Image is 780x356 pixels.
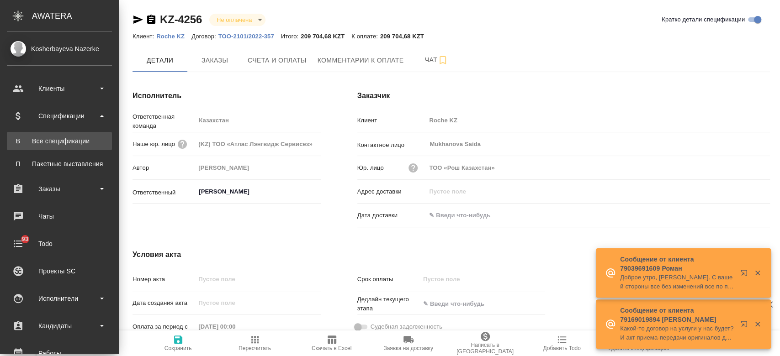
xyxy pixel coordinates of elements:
p: Адрес доставки [357,187,426,196]
p: Клиент [357,116,426,125]
div: Не оплачена [209,14,265,26]
a: ВВсе спецификации [7,132,112,150]
input: Пустое поле [426,185,770,198]
p: Сообщение от клиента 79169019894 [PERSON_NAME] [620,306,734,324]
p: Ответственный [133,188,195,197]
p: Какой-то договор на услуги у нас будет? И акт приема-передачи оригиналов документов? [620,324,734,342]
p: Дата доставки [357,211,426,220]
input: Пустое поле [195,296,275,309]
span: 93 [16,235,34,244]
div: Проекты SC [7,264,112,278]
button: Закрыть [748,320,767,328]
p: 209 704,68 KZT [301,33,351,40]
button: Пересчитать [217,330,293,356]
button: Сохранить [140,330,217,356]
div: Спецификации [7,109,112,123]
div: Todo [7,237,112,251]
span: Добавить Todo [543,345,580,351]
span: Пересчитать [239,345,271,351]
input: Пустое поле [195,272,320,286]
span: Детали [138,55,182,66]
button: Открыть в новой вкладке [735,264,757,286]
span: Написать в [GEOGRAPHIC_DATA] [452,342,518,355]
div: Клиенты [7,82,112,95]
p: Сообщение от клиента 79039691609 Роман [620,255,734,273]
p: Roche KZ [156,33,191,40]
div: Заказы [7,182,112,196]
div: Пакетные выставления [11,159,107,168]
input: Пустое поле [195,137,320,151]
p: Доброе утро, [PERSON_NAME]. С вашей стороны все без изменений все по плану? [620,273,734,291]
input: ✎ Введи что-нибудь [420,297,500,310]
button: Скопировать ссылку для ЯМессенджера [133,14,143,25]
a: ППакетные выставления [7,155,112,173]
button: Написать в [GEOGRAPHIC_DATA] [447,330,524,356]
button: Заявка на доставку [370,330,447,356]
p: Итого: [281,33,301,40]
p: Срок оплаты [357,275,420,284]
p: Автор [133,163,195,173]
span: Комментарии к оплате [318,55,404,66]
p: Ответственная команда [133,112,195,131]
div: Kosherbayeva Nazerke [7,44,112,54]
button: Добавить Todo [524,330,600,356]
p: К оплате: [351,33,380,40]
p: Номер акта [133,275,195,284]
button: Не оплачена [214,16,255,24]
div: Кандидаты [7,319,112,333]
input: Пустое поле [420,272,500,286]
p: ТОО-2101/2022-357 [218,33,281,40]
a: KZ-4256 [160,13,202,26]
input: Пустое поле [426,161,770,174]
svg: Подписаться [437,55,448,66]
p: Дедлайн текущего этапа [357,295,420,313]
p: Наше юр. лицо [133,140,175,149]
div: Чаты [7,209,112,223]
button: Скопировать ссылку [146,14,157,25]
span: Чат [414,54,458,66]
div: AWATERA [32,7,119,25]
p: Клиент: [133,33,156,40]
input: Пустое поле [195,320,275,333]
p: Оплата за период с [133,322,195,331]
a: Чаты [2,205,117,228]
div: Исполнители [7,292,112,305]
h4: Исполнитель [133,90,321,101]
div: Все спецификации [11,136,107,146]
span: Заявка на доставку [383,345,433,351]
a: Roche KZ [156,32,191,40]
button: Закрыть [748,269,767,277]
span: Счета и оплаты [248,55,307,66]
p: Юр. лицо [357,163,384,173]
span: Кратко детали спецификации [662,15,745,24]
input: Пустое поле [426,114,770,127]
button: Открыть в новой вкладке [735,315,757,337]
p: Дата создания акта [133,298,195,308]
span: Судебная задолженность [371,322,442,331]
input: Пустое поле [195,161,320,174]
span: Сохранить [164,345,192,351]
p: Договор: [191,33,218,40]
button: Скачать в Excel [293,330,370,356]
span: Скачать в Excel [312,345,351,351]
p: Контактное лицо [357,141,426,150]
h4: Условия акта [133,249,545,260]
h4: Заказчик [357,90,770,101]
a: Проекты SC [2,260,117,283]
a: 93Todo [2,232,117,255]
p: 209 704,68 KZT [380,33,431,40]
input: ✎ Введи что-нибудь [426,209,506,222]
button: Open [316,191,318,193]
span: Заказы [193,55,237,66]
a: ТОО-2101/2022-357 [218,32,281,40]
